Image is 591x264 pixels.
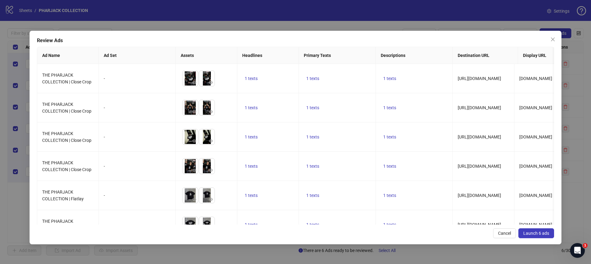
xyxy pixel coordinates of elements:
span: 1 texts [245,76,258,81]
span: 1 texts [383,76,396,81]
span: THE PHARJACK COLLECTION | Close Crop [42,131,91,143]
span: Launch 6 ads [523,231,549,236]
button: Preview [207,166,215,174]
span: 1 texts [245,222,258,227]
div: - [104,192,171,199]
button: Preview [207,79,215,86]
img: Asset 2 [199,188,215,203]
button: Preview [207,137,215,145]
button: Preview [207,196,215,203]
span: eye [192,168,196,172]
span: eye [209,80,213,85]
button: 1 texts [242,133,260,141]
span: [DOMAIN_NAME] [519,105,552,110]
button: 1 texts [242,75,260,82]
span: [URL][DOMAIN_NAME] [458,105,501,110]
div: - [104,75,171,82]
span: [DOMAIN_NAME] [519,76,552,81]
span: 1 texts [306,222,319,227]
span: [DOMAIN_NAME] [519,164,552,169]
span: 1 texts [306,76,319,81]
span: [URL][DOMAIN_NAME] [458,193,501,198]
img: Asset 1 [183,100,198,115]
button: 1 texts [304,104,322,111]
span: 1 texts [245,164,258,169]
th: Ad Name [37,47,99,64]
th: Assets [176,47,237,64]
img: Asset 2 [199,100,215,115]
button: 1 texts [304,221,322,228]
span: [URL][DOMAIN_NAME] [458,76,501,81]
span: [URL][DOMAIN_NAME] [458,222,501,227]
span: [DOMAIN_NAME] [519,134,552,139]
th: Primary Texts [299,47,376,64]
div: Review Ads [37,37,554,44]
button: Preview [191,166,198,174]
span: 1 texts [383,164,396,169]
img: Asset 1 [183,158,198,174]
button: 1 texts [381,75,399,82]
span: 1 texts [383,222,396,227]
span: [URL][DOMAIN_NAME] [458,164,501,169]
img: Asset 1 [183,71,198,86]
img: Asset 1 [183,217,198,232]
span: THE PHARJACK COLLECTION | Close Crop [42,160,91,172]
span: [DOMAIN_NAME] [519,222,552,227]
span: 1 texts [383,134,396,139]
span: eye [209,197,213,202]
span: eye [192,139,196,143]
button: 1 texts [304,192,322,199]
span: eye [192,110,196,114]
button: 1 texts [242,162,260,170]
span: 1 texts [306,134,319,139]
button: 1 texts [381,221,399,228]
button: Preview [191,196,198,203]
button: 1 texts [304,133,322,141]
th: Headlines [237,47,299,64]
div: - [104,221,171,228]
span: THE PHARJACK COLLECTION | Close Crop [42,102,91,114]
div: - [104,104,171,111]
span: [DOMAIN_NAME] [519,193,552,198]
button: Preview [207,108,215,115]
button: 1 texts [242,104,260,111]
img: Asset 1 [183,188,198,203]
img: Asset 2 [199,129,215,145]
button: 1 texts [242,221,260,228]
button: 1 texts [381,162,399,170]
span: Cancel [498,231,511,236]
button: 1 texts [304,75,322,82]
button: Cancel [493,228,516,238]
th: Descriptions [376,47,453,64]
button: 1 texts [242,192,260,199]
span: 1 texts [306,164,319,169]
span: 1 texts [306,193,319,198]
th: Display URL [518,47,580,64]
button: Preview [191,108,198,115]
span: eye [209,139,213,143]
span: THE PHARJACK COLLECTION | Flatlay [42,219,84,230]
div: - [104,134,171,140]
th: Destination URL [453,47,518,64]
span: eye [192,197,196,202]
th: Ad Set [99,47,176,64]
span: THE PHARJACK COLLECTION | Close Crop [42,73,91,84]
span: 1 [583,243,588,248]
span: 1 texts [306,105,319,110]
span: 1 texts [245,134,258,139]
span: [URL][DOMAIN_NAME] [458,134,501,139]
span: 1 texts [383,105,396,110]
span: eye [209,110,213,114]
span: eye [192,80,196,85]
span: close [550,37,555,42]
button: 1 texts [381,104,399,111]
span: 1 texts [383,193,396,198]
button: Close [548,34,558,44]
span: 1 texts [245,105,258,110]
button: 1 texts [381,133,399,141]
div: - [104,163,171,170]
button: 1 texts [304,162,322,170]
iframe: Intercom live chat [570,243,585,258]
span: THE PHARJACK COLLECTION | Flatlay [42,190,84,201]
span: 1 texts [245,193,258,198]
